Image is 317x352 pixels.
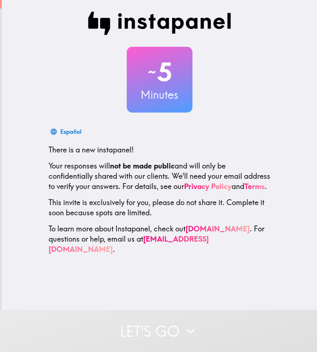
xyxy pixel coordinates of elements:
a: Privacy Policy [184,182,232,191]
b: not be made public [110,161,175,170]
span: There is a new instapanel! [49,145,134,154]
a: [DOMAIN_NAME] [186,224,250,233]
span: ~ [147,61,157,83]
button: Español [49,124,84,139]
div: Español [60,126,81,137]
p: To learn more about Instapanel, check out . For questions or help, email us at . [49,224,271,254]
p: This invite is exclusively for you, please do not share it. Complete it soon because spots are li... [49,197,271,218]
a: [EMAIL_ADDRESS][DOMAIN_NAME] [49,234,209,254]
img: Instapanel [88,12,231,35]
p: Your responses will and will only be confidentially shared with our clients. We'll need your emai... [49,161,271,192]
h2: 5 [127,57,192,87]
h3: Minutes [127,87,192,102]
a: Terms [244,182,265,191]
